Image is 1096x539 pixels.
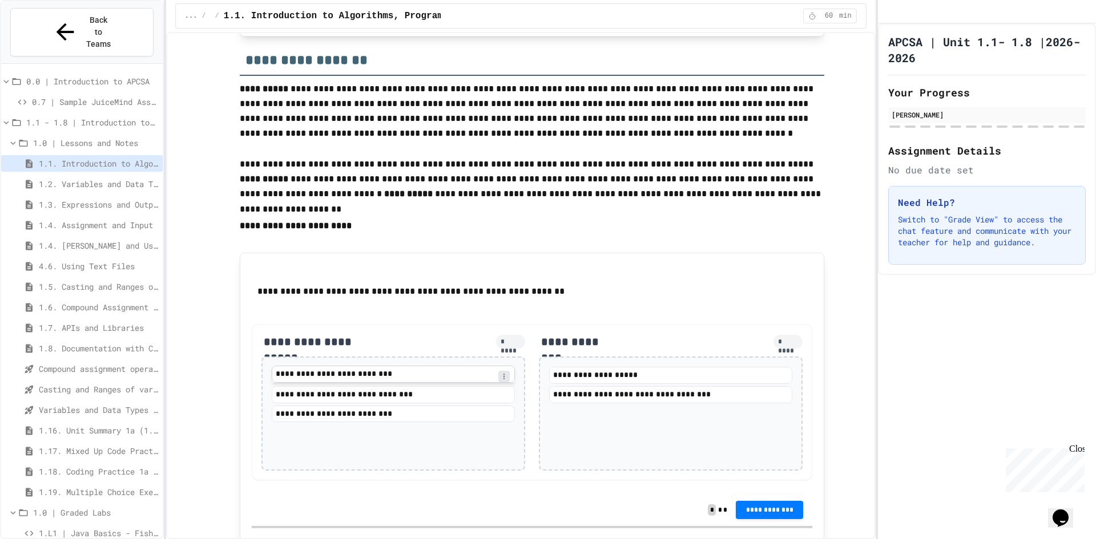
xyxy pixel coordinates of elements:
[888,34,1086,66] h1: APCSA | Unit 1.1- 1.8 |2026-2026
[39,301,158,313] span: 1.6. Compound Assignment Operators
[39,281,158,293] span: 1.5. Casting and Ranges of Values
[39,445,158,457] span: 1.17. Mixed Up Code Practice 1.1-1.6
[185,11,198,21] span: ...
[898,214,1076,248] p: Switch to "Grade View" to access the chat feature and communicate with your teacher for help and ...
[39,198,158,210] span: 1.3. Expressions and Output [New]
[39,157,158,169] span: 1.1. Introduction to Algorithms, Programming, and Compilers
[5,5,79,72] div: Chat with us now!Close
[39,219,158,231] span: 1.4. Assignment and Input
[898,196,1076,209] h3: Need Help?
[839,11,852,21] span: min
[39,383,158,395] span: Casting and Ranges of variables - Quiz
[1001,444,1085,492] iframe: chat widget
[32,96,158,108] span: 0.7 | Sample JuiceMind Assignment - [GEOGRAPHIC_DATA]
[888,143,1086,159] h2: Assignment Details
[224,9,547,23] span: 1.1. Introduction to Algorithms, Programming, and Compilers
[39,240,158,252] span: 1.4. [PERSON_NAME] and User Input
[888,84,1086,100] h2: Your Progress
[39,465,158,477] span: 1.18. Coding Practice 1a (1.1-1.6)
[85,14,112,50] span: Back to Teams
[26,116,158,128] span: 1.1 - 1.8 | Introduction to Java
[1048,493,1085,528] iframe: chat widget
[39,322,158,334] span: 1.7. APIs and Libraries
[39,260,158,272] span: 4.6. Using Text Files
[39,424,158,436] span: 1.16. Unit Summary 1a (1.1-1.6)
[820,11,838,21] span: 60
[26,75,158,87] span: 0.0 | Introduction to APCSA
[33,506,158,518] span: 1.0 | Graded Labs
[33,137,158,149] span: 1.0 | Lessons and Notes
[10,8,154,56] button: Back to Teams
[215,11,219,21] span: /
[892,110,1082,120] div: [PERSON_NAME]
[39,527,158,539] span: 1.L1 | Java Basics - Fish Lab
[39,363,158,375] span: Compound assignment operators - Quiz
[39,342,158,354] span: 1.8. Documentation with Comments and Preconditions
[888,163,1086,177] div: No due date set
[39,178,158,190] span: 1.2. Variables and Data Types
[202,11,205,21] span: /
[39,486,158,498] span: 1.19. Multiple Choice Exercises for Unit 1a (1.1-1.6)
[39,404,158,416] span: Variables and Data Types - Quiz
